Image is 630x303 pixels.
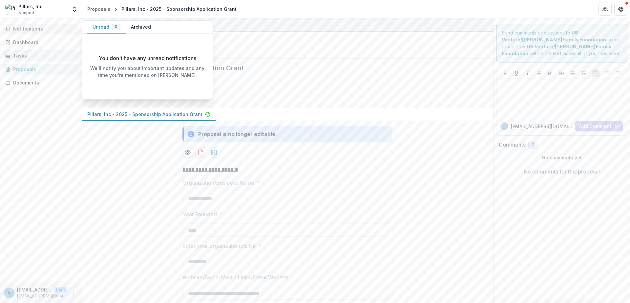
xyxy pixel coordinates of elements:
strong: US Venture/[PERSON_NAME] Family Foundation [502,44,611,56]
button: Underline [513,69,520,77]
button: download-proposal [196,147,206,158]
a: Tasks [3,50,79,61]
button: Italicize [524,69,532,77]
div: Pillars, Inc [18,3,43,10]
span: 0 [115,24,117,29]
button: Align Center [603,69,611,77]
button: download-proposal [209,147,219,158]
span: Nonprofit [18,10,37,16]
p: We'll notify you about important updates and any time you're mentioned on [PERSON_NAME]. [87,65,207,79]
button: Preview 1cc7488c-b9d5-41a5-bbd1-85a198584497-0.pdf [182,147,193,158]
button: Partners [598,3,612,16]
button: Bold [501,69,509,77]
button: Strike [535,69,543,77]
span: 0 [531,142,534,148]
div: Proposals [13,66,74,73]
button: Heading 2 [558,69,566,77]
div: US Venture/[PERSON_NAME] Family Foundation [87,21,488,29]
div: Proposal is no longer editable. [198,130,277,138]
nav: breadcrumb [85,4,239,14]
img: Pillars, Inc [5,4,16,14]
p: You don't have any unread notifications [99,54,196,62]
a: Proposals [3,64,79,75]
p: Enter your organizations EIN# [182,242,256,250]
button: Heading 1 [546,69,554,77]
div: eboettcher@pillarsinc.org [8,291,10,295]
a: Dashboard [3,37,79,48]
h2: Comments [499,142,526,148]
p: No comments yet [499,154,625,161]
button: Notifications [3,24,79,34]
div: Documents [13,79,74,86]
div: Send comments or questions to in the box below. will be notified via email of your comment. [496,24,628,62]
button: Ordered List [580,69,588,77]
a: Documents [3,77,79,88]
button: Add Comment [575,121,623,131]
p: Website/Social Media Links/Event Website [182,273,288,281]
button: Unread [87,21,126,34]
div: Proposals [87,6,110,12]
div: Tasks [13,52,74,59]
p: Year Founded [182,210,217,218]
button: Open entity switcher [70,3,79,16]
p: Organization/Business Name [182,179,254,187]
div: Pillars, Inc - 2025 - Sponsorship Application Grant [121,6,237,12]
p: [EMAIL_ADDRESS][DOMAIN_NAME] [17,293,67,299]
p: [EMAIL_ADDRESS][DOMAIN_NAME] [511,123,573,130]
a: Proposals [85,4,113,14]
p: User [54,287,67,293]
button: Bullet List [569,69,577,77]
p: [EMAIL_ADDRESS][DOMAIN_NAME] [17,286,51,293]
button: Align Left [592,69,599,77]
button: Align Right [614,69,622,77]
h2: Pillars, Inc - 2025 - Sponsorship Application Grant [87,64,477,72]
p: No comments for this proposal [524,168,600,175]
span: Notifications [13,26,76,32]
p: Pillars, Inc - 2025 - Sponsorship Application Grant [87,111,202,118]
div: Dashboard [13,39,74,46]
button: Get Help [614,3,627,16]
div: eboettcher@pillarsinc.org [503,125,505,128]
button: More [70,289,78,297]
button: Archived [126,21,156,34]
